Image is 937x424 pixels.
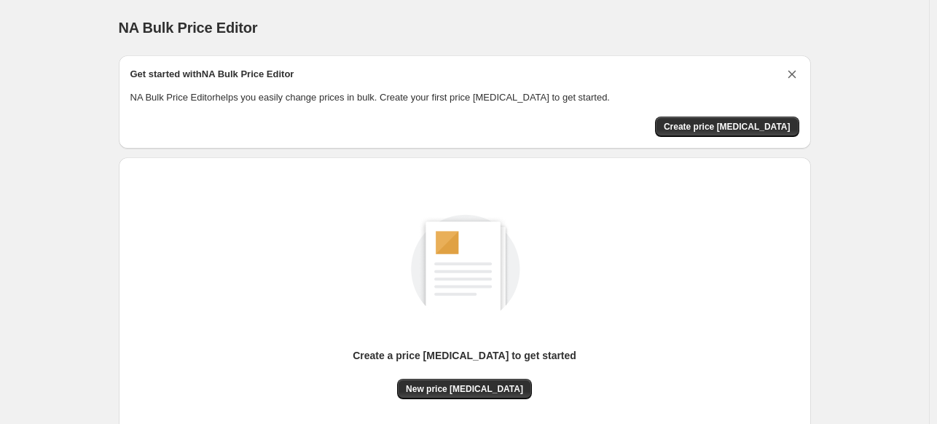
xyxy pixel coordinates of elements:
[664,121,791,133] span: Create price [MEDICAL_DATA]
[130,67,294,82] h2: Get started with NA Bulk Price Editor
[655,117,799,137] button: Create price change job
[130,90,799,105] p: NA Bulk Price Editor helps you easily change prices in bulk. Create your first price [MEDICAL_DAT...
[353,348,576,363] p: Create a price [MEDICAL_DATA] to get started
[119,20,258,36] span: NA Bulk Price Editor
[785,67,799,82] button: Dismiss card
[397,379,532,399] button: New price [MEDICAL_DATA]
[406,383,523,395] span: New price [MEDICAL_DATA]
